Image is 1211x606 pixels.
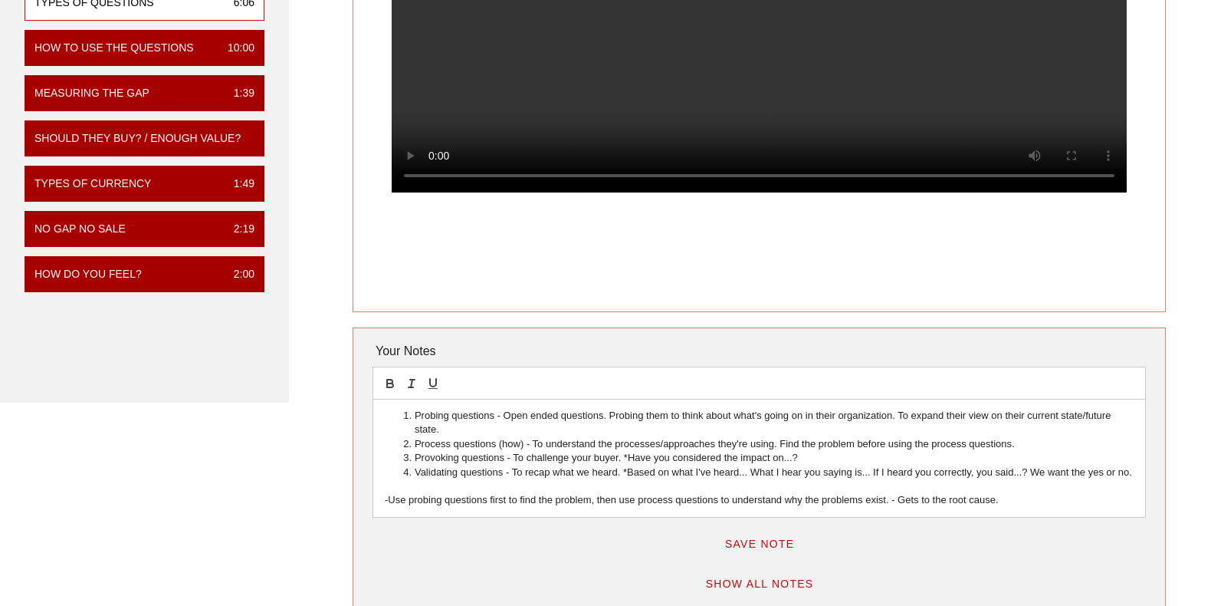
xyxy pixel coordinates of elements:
li: Process questions (how) - To understand the processes/approaches they're using. Find the problem ... [399,437,1134,451]
li: Validating questions - To recap what we heard. *Based on what I've heard... What I hear you sayin... [399,466,1134,479]
div: Measuring the Gap [34,85,149,101]
p: -Use probing questions first to find the problem, then use process questions to understand why th... [385,493,1134,507]
div: 1:49 [222,176,254,192]
button: Show All Notes [693,570,826,598]
div: How to Use the Questions [34,40,194,56]
div: 1:39 [222,85,254,101]
div: Should They Buy? / enough value? [34,130,241,147]
div: 10:00 [215,40,254,56]
div: Types of Currency [34,176,151,192]
span: Save Note [724,538,795,550]
div: Your Notes [372,336,1146,367]
div: 2:00 [222,266,254,282]
li: Probing questions - Open ended questions. Probing them to think about what's going on in their or... [399,409,1134,437]
div: No Gap No Sale [34,221,126,237]
li: Provoking questions - To challenge your buyer. *Have you considered the impact on...? [399,451,1134,465]
button: Save Note [712,530,807,558]
div: 2:19 [222,221,254,237]
div: How Do You Feel? [34,266,142,282]
span: Show All Notes [705,578,814,590]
